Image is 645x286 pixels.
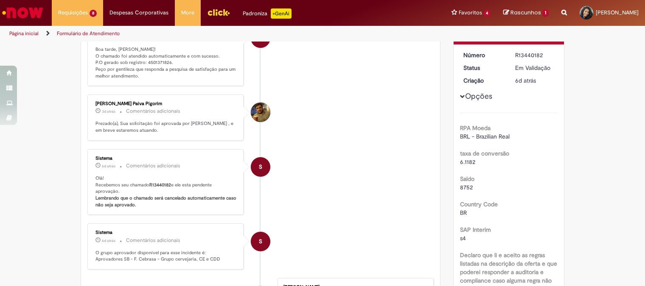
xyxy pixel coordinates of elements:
small: Comentários adicionais [126,162,180,169]
div: R13440182 [515,51,555,59]
span: BR [460,209,467,217]
div: 22/08/2025 14:34:58 [515,76,555,85]
span: BRL - Brazilian Real [460,133,510,140]
span: Despesas Corporativas [109,8,168,17]
span: Favoritos [459,8,482,17]
ul: Trilhas de página [6,26,423,42]
dt: Número [457,51,509,59]
dt: Status [457,64,509,72]
span: 8 [90,10,97,17]
span: 3d atrás [102,109,115,114]
span: 6.1182 [460,158,475,166]
time: 22/08/2025 14:35:08 [102,238,115,243]
small: Comentários adicionais [126,108,180,115]
time: 25/08/2025 13:54:37 [102,109,115,114]
div: [PERSON_NAME] Paiva Pigorim [95,101,237,106]
p: O grupo aprovador disponível para esse incidente é: Aprovadores SB - F. Cebrasa - Grupo cervejari... [95,250,237,263]
b: SAP Interim [460,226,491,233]
img: click_logo_yellow_360x200.png [207,6,230,19]
span: S [259,231,262,252]
a: Formulário de Atendimento [57,30,120,37]
b: RPA Moeda [460,124,491,132]
span: 4 [484,10,491,17]
span: s4 [460,234,466,242]
div: System [251,157,270,177]
b: taxa de conversão [460,150,509,157]
dt: Criação [457,76,509,85]
span: 8752 [460,183,473,191]
div: Padroniza [243,8,292,19]
img: ServiceNow [1,4,45,21]
p: Prezado(a), Sua solicitação foi aprovada por [PERSON_NAME] , e em breve estaremos atuando. [95,120,237,133]
time: 22/08/2025 14:35:10 [102,164,115,169]
span: Rascunhos [510,8,541,17]
span: [PERSON_NAME] [596,9,639,16]
span: 6d atrás [102,238,115,243]
div: Sistema [95,156,237,161]
b: R13440182 [149,182,171,188]
span: More [181,8,194,17]
div: Murilo Henrique Dias Paiva Pigorim [251,103,270,122]
p: Boa tarde, [PERSON_NAME]! O chamado foi atendido automaticamente e com sucesso. P.O gerado sob re... [95,46,237,80]
time: 22/08/2025 14:34:58 [515,77,536,84]
a: Página inicial [9,30,39,37]
small: Comentários adicionais [126,237,180,244]
div: Sistema [95,230,237,235]
span: 6d atrás [515,77,536,84]
a: Rascunhos [503,9,549,17]
div: System [251,232,270,251]
b: Lembrando que o chamado será cancelado automaticamente caso não seja aprovado. [95,195,238,208]
span: Requisições [58,8,88,17]
span: 6d atrás [102,164,115,169]
div: Em Validação [515,64,555,72]
p: +GenAi [271,8,292,19]
b: Country Code [460,200,498,208]
b: Saldo [460,175,474,183]
p: Olá! Recebemos seu chamado e ele esta pendente aprovação. [95,175,237,208]
span: 1 [542,9,549,17]
span: S [259,157,262,177]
